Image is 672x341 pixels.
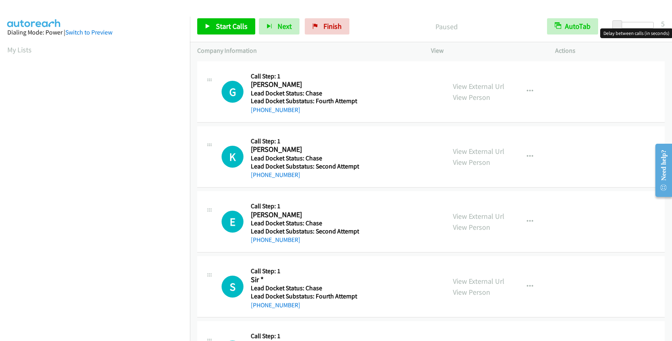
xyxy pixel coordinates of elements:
[547,18,598,35] button: AutoTab
[222,146,243,168] div: The call is yet to be attempted
[251,97,359,105] h5: Lead Docket Substatus: Fourth Attempt
[251,284,359,292] h5: Lead Docket Status: Chase
[216,22,248,31] span: Start Calls
[453,276,504,286] a: View External Url
[251,267,359,275] h5: Call Step: 1
[251,171,300,179] a: [PHONE_NUMBER]
[251,145,359,154] h2: [PERSON_NAME]
[251,292,359,300] h5: Lead Docket Substatus: Fourth Attempt
[222,211,243,233] div: The call is yet to be attempted
[453,222,490,232] a: View Person
[251,227,359,235] h5: Lead Docket Substatus: Second Attempt
[197,46,416,56] p: Company Information
[251,219,359,227] h5: Lead Docket Status: Chase
[251,72,359,80] h5: Call Step: 1
[222,276,243,298] div: The call is yet to be attempted
[453,147,504,156] a: View External Url
[251,301,300,309] a: [PHONE_NUMBER]
[251,80,359,89] h2: [PERSON_NAME]
[251,154,359,162] h5: Lead Docket Status: Chase
[431,46,541,56] p: View
[222,81,243,103] h1: G
[555,46,665,56] p: Actions
[323,22,342,31] span: Finish
[453,212,504,221] a: View External Url
[251,210,359,220] h2: [PERSON_NAME]
[222,276,243,298] h1: S
[453,82,504,91] a: View External Url
[453,287,490,297] a: View Person
[453,158,490,167] a: View Person
[360,21,532,32] p: Paused
[251,106,300,114] a: [PHONE_NUMBER]
[251,137,359,145] h5: Call Step: 1
[661,18,665,29] div: 5
[259,18,299,35] button: Next
[251,89,359,97] h5: Lead Docket Status: Chase
[453,93,490,102] a: View Person
[7,45,32,54] a: My Lists
[278,22,292,31] span: Next
[222,146,243,168] h1: K
[251,162,359,170] h5: Lead Docket Substatus: Second Attempt
[251,202,359,210] h5: Call Step: 1
[7,28,183,37] div: Dialing Mode: Power |
[65,28,112,36] a: Switch to Preview
[251,275,359,285] h2: Sir *
[648,138,672,203] iframe: Resource Center
[251,236,300,244] a: [PHONE_NUMBER]
[197,18,255,35] a: Start Calls
[305,18,349,35] a: Finish
[251,332,361,340] h5: Call Step: 1
[222,81,243,103] div: The call is yet to be attempted
[222,211,243,233] h1: E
